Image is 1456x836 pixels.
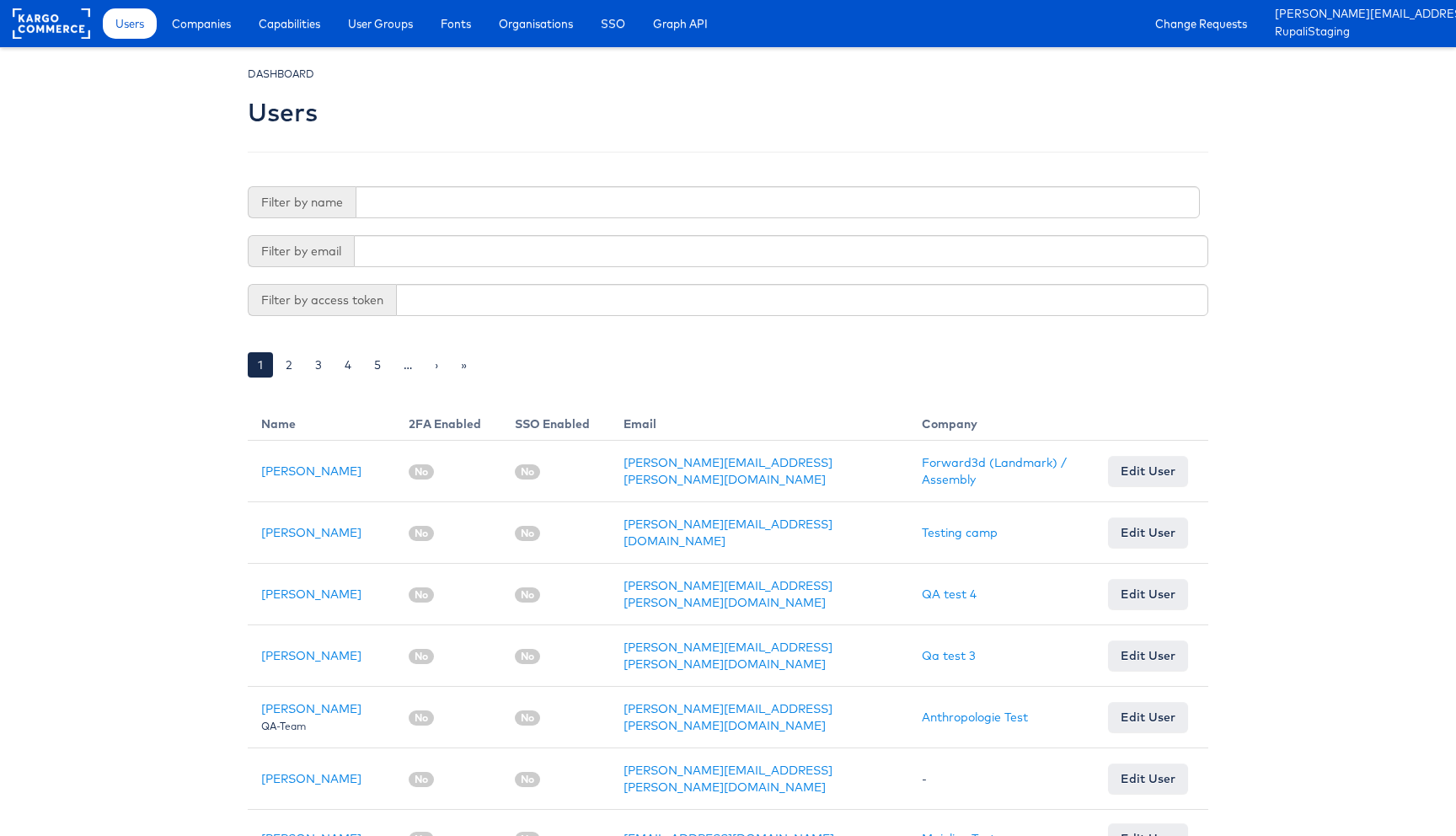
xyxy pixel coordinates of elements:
span: No [515,587,540,603]
a: [PERSON_NAME][EMAIL_ADDRESS][PERSON_NAME][DOMAIN_NAME] [624,763,832,795]
a: Edit User [1108,579,1188,609]
a: Change Requests [1143,8,1260,39]
a: Graph API [640,8,720,39]
a: Users [103,8,157,39]
a: Companies [159,8,244,39]
span: No [515,649,540,664]
a: [PERSON_NAME][EMAIL_ADDRESS][DOMAIN_NAME] [624,517,832,549]
a: [PERSON_NAME] [261,464,361,479]
th: Company [908,402,1095,441]
a: Capabilities [246,8,333,39]
a: Edit User [1108,640,1188,671]
span: Filter by email [248,235,354,267]
span: Filter by name [248,186,356,218]
span: No [515,772,540,787]
a: RupaliStaging [1275,24,1443,41]
a: Edit User [1108,764,1188,794]
span: No [515,464,540,480]
span: No [409,587,434,603]
span: Fonts [441,15,471,32]
span: Filter by access token [248,284,396,316]
a: [PERSON_NAME] [261,525,361,540]
a: Qa test 3 [922,648,976,663]
a: 4 [335,352,361,378]
a: Edit User [1108,702,1188,732]
span: No [409,526,434,541]
span: Companies [172,15,231,32]
a: Fonts [428,8,484,39]
a: SSO [588,8,638,39]
a: [PERSON_NAME][EMAIL_ADDRESS][PERSON_NAME][DOMAIN_NAME] [624,701,832,733]
a: [PERSON_NAME] [261,587,361,602]
th: SSO Enabled [501,402,610,441]
td: - [908,748,1095,810]
a: … [393,352,422,378]
span: Users [115,15,144,32]
span: No [409,710,434,726]
a: [PERSON_NAME] [261,648,361,663]
th: Name [248,402,395,441]
span: Capabilities [259,15,320,32]
a: » [451,352,477,378]
span: Organisations [499,15,573,32]
span: No [409,649,434,664]
a: [PERSON_NAME][EMAIL_ADDRESS][PERSON_NAME][DOMAIN_NAME] [624,455,832,487]
a: [PERSON_NAME][EMAIL_ADDRESS][PERSON_NAME][DOMAIN_NAME] [624,578,832,610]
span: SSO [601,15,625,32]
a: [PERSON_NAME][EMAIL_ADDRESS][PERSON_NAME][DOMAIN_NAME] [1275,6,1443,24]
span: Graph API [653,15,708,32]
a: Forward3d (Landmark) / Assembly [922,455,1067,487]
a: User Groups [335,8,426,39]
h2: Users [248,99,318,126]
a: [PERSON_NAME] [261,701,361,716]
th: 2FA Enabled [395,402,501,441]
a: Edit User [1108,456,1188,486]
a: Edit User [1108,517,1188,548]
a: [PERSON_NAME] [261,771,361,786]
a: Testing camp [922,525,998,540]
a: 5 [364,352,391,378]
a: QA test 4 [922,587,977,602]
span: User Groups [348,15,413,32]
a: 1 [248,352,273,378]
a: 3 [305,352,332,378]
span: No [515,710,540,726]
small: DASHBOARD [248,67,314,80]
small: QA-Team [261,720,306,732]
a: › [425,352,448,378]
th: Email [610,402,907,441]
a: [PERSON_NAME][EMAIL_ADDRESS][PERSON_NAME][DOMAIN_NAME] [624,640,832,672]
a: 2 [276,352,302,378]
a: Anthropologie Test [922,710,1028,725]
span: No [409,772,434,787]
span: No [409,464,434,480]
a: Organisations [486,8,586,39]
span: No [515,526,540,541]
